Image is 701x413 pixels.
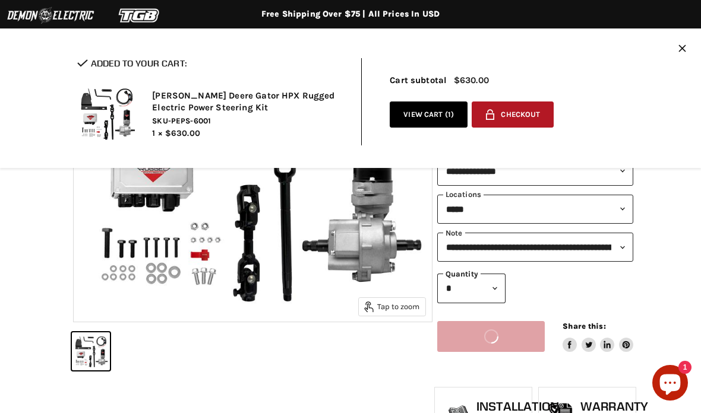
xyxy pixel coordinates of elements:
[448,110,451,119] span: 1
[501,110,540,119] span: Checkout
[72,332,110,370] button: John Deere Gator HPX Rugged Electric Power Steering Kit thumbnail
[165,128,200,138] span: $630.00
[437,157,633,186] select: modal-name
[364,301,419,312] span: Tap to zoom
[563,321,633,352] aside: Share this:
[437,233,633,262] select: keys
[649,365,691,404] inbox-online-store-chat: Shopify online store chat
[152,90,343,113] h2: [PERSON_NAME] Deere Gator HPX Rugged Electric Power Steering Kit
[6,4,95,27] img: Demon Electric Logo 2
[390,75,447,85] span: Cart subtotal
[472,101,554,128] button: Checkout
[152,116,343,126] span: SKU-PEPS-6001
[437,195,633,224] select: keys
[77,58,343,68] h2: Added to your cart:
[77,84,137,143] img: John Deere Gator HPX Rugged Electric Power Steering Kit
[678,45,686,55] button: Close
[563,322,605,331] span: Share this:
[468,101,554,132] form: cart checkout
[437,274,506,303] select: Quantity
[454,75,489,85] span: $630.00
[95,4,184,27] img: TGB Logo 2
[359,298,425,316] button: Tap to zoom
[152,128,162,138] span: 1 ×
[390,101,468,128] a: View cart (1)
